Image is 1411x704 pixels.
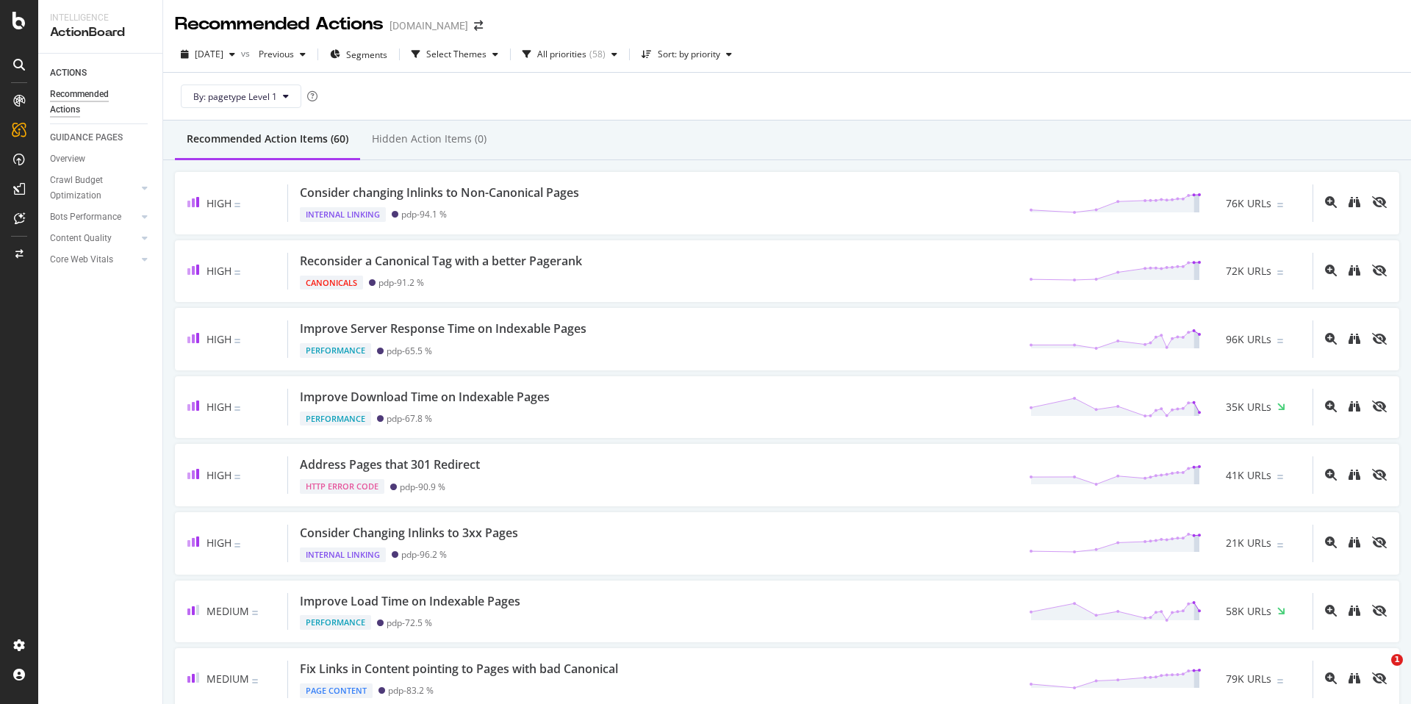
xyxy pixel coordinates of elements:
div: Recommended Actions [175,12,384,37]
div: binoculars [1349,265,1360,276]
div: ( 58 ) [589,50,606,59]
div: Consider Changing Inlinks to 3xx Pages [300,525,518,542]
span: 21K URLs [1226,536,1271,550]
div: pdp - 90.9 % [400,481,445,492]
img: Equal [1277,339,1283,343]
img: Equal [252,679,258,683]
span: Medium [207,604,249,618]
a: binoculars [1349,265,1360,278]
div: eye-slash [1372,536,1387,548]
span: Medium [207,672,249,686]
div: Improve Server Response Time on Indexable Pages [300,320,586,337]
div: Internal Linking [300,207,386,222]
a: Bots Performance [50,209,137,225]
span: vs [241,47,253,60]
img: Equal [1277,270,1283,275]
div: Consider changing Inlinks to Non-Canonical Pages [300,184,579,201]
div: Recommended Action Items (60) [187,132,348,146]
div: Crawl Budget Optimization [50,173,127,204]
div: magnifying-glass-plus [1325,469,1337,481]
img: Equal [1277,203,1283,207]
img: Equal [1277,543,1283,547]
span: 58K URLs [1226,604,1271,619]
button: Sort: by priority [636,43,738,66]
div: Performance [300,343,371,358]
span: High [207,468,231,482]
a: binoculars [1349,673,1360,686]
div: pdp - 72.5 % [387,617,432,628]
div: Improve Download Time on Indexable Pages [300,389,550,406]
img: Equal [234,203,240,207]
div: ActionBoard [50,24,151,41]
a: Recommended Actions [50,87,152,118]
a: Core Web Vitals [50,252,137,267]
div: Core Web Vitals [50,252,113,267]
div: binoculars [1349,196,1360,208]
div: Page Content [300,683,373,698]
div: pdp - 96.2 % [401,549,447,560]
div: All priorities [537,50,586,59]
div: eye-slash [1372,333,1387,345]
span: 2025 Oct. 4th [195,48,223,60]
div: Overview [50,151,85,167]
div: Intelligence [50,12,151,24]
button: All priorities(58) [517,43,623,66]
button: By: pagetype Level 1 [181,85,301,108]
a: binoculars [1349,334,1360,346]
img: Equal [252,611,258,615]
a: Content Quality [50,231,137,246]
div: binoculars [1349,333,1360,345]
div: pdp - 65.5 % [387,345,432,356]
div: Content Quality [50,231,112,246]
span: By: pagetype Level 1 [193,90,277,103]
div: arrow-right-arrow-left [474,21,483,31]
span: High [207,400,231,414]
div: Address Pages that 301 Redirect [300,456,480,473]
div: magnifying-glass-plus [1325,605,1337,617]
div: pdp - 91.2 % [378,277,424,288]
div: Internal Linking [300,547,386,562]
div: Hidden Action Items (0) [372,132,487,146]
button: Previous [253,43,312,66]
div: eye-slash [1372,469,1387,481]
div: Bots Performance [50,209,121,225]
div: Sort: by priority [658,50,720,59]
div: [DOMAIN_NAME] [389,18,468,33]
img: Equal [234,406,240,411]
div: GUIDANCE PAGES [50,130,123,146]
a: binoculars [1349,606,1360,618]
span: High [207,332,231,346]
div: Select Themes [426,50,487,59]
div: Reconsider a Canonical Tag with a better Pagerank [300,253,582,270]
span: High [207,536,231,550]
span: 35K URLs [1226,400,1271,414]
div: magnifying-glass-plus [1325,196,1337,208]
div: eye-slash [1372,401,1387,412]
div: Canonicals [300,276,363,290]
span: Segments [346,49,387,61]
div: Performance [300,615,371,630]
span: 76K URLs [1226,196,1271,211]
div: magnifying-glass-plus [1325,333,1337,345]
button: [DATE] [175,43,241,66]
div: Improve Load Time on Indexable Pages [300,593,520,610]
div: magnifying-glass-plus [1325,401,1337,412]
div: binoculars [1349,401,1360,412]
a: binoculars [1349,401,1360,414]
div: binoculars [1349,536,1360,548]
img: Equal [234,339,240,343]
div: ACTIONS [50,65,87,81]
a: GUIDANCE PAGES [50,130,152,146]
div: pdp - 67.8 % [387,413,432,424]
iframe: Intercom live chat [1361,654,1396,689]
div: magnifying-glass-plus [1325,265,1337,276]
a: binoculars [1349,537,1360,550]
span: 72K URLs [1226,264,1271,279]
div: eye-slash [1372,196,1387,208]
div: magnifying-glass-plus [1325,536,1337,548]
span: 1 [1391,654,1403,666]
img: Equal [1277,475,1283,479]
img: Equal [1277,679,1283,683]
div: binoculars [1349,605,1360,617]
div: magnifying-glass-plus [1325,672,1337,684]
